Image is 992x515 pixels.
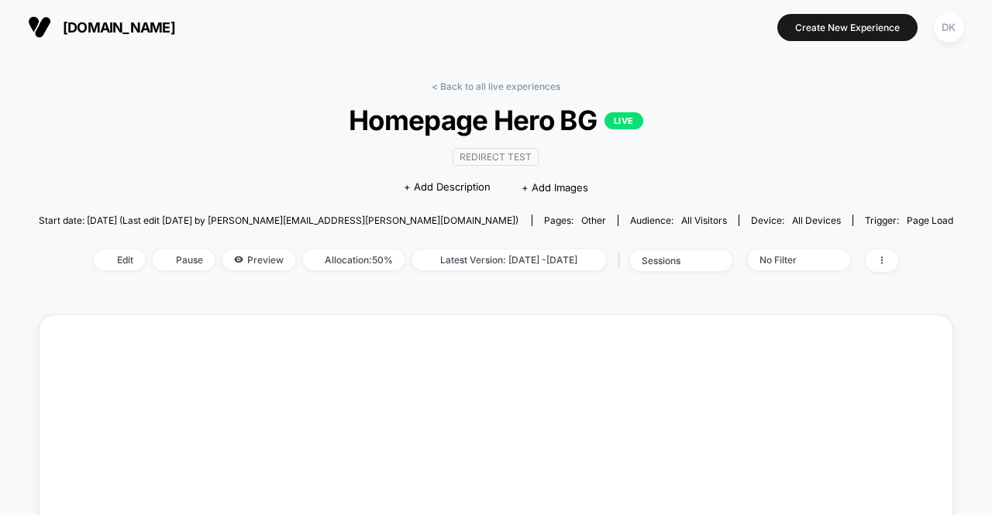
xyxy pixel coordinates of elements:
a: < Back to all live experiences [432,81,560,92]
button: Create New Experience [777,14,918,41]
span: Redirect Test [453,148,539,166]
span: + Add Images [522,181,588,194]
span: | [614,249,630,272]
span: Preview [222,249,295,270]
span: Latest Version: [DATE] - [DATE] [412,249,606,270]
p: LIVE [604,112,643,129]
span: Pause [153,249,215,270]
div: No Filter [759,254,821,266]
span: all devices [792,215,841,226]
div: DK [934,12,964,43]
button: DK [929,12,969,43]
span: [DOMAIN_NAME] [63,19,175,36]
span: Homepage Hero BG [84,104,908,136]
div: Audience: [630,215,727,226]
span: Start date: [DATE] (Last edit [DATE] by [PERSON_NAME][EMAIL_ADDRESS][PERSON_NAME][DOMAIN_NAME]) [39,215,518,226]
span: Allocation: 50% [303,249,405,270]
span: All Visitors [681,215,727,226]
div: Trigger: [865,215,953,226]
span: Device: [739,215,852,226]
img: Visually logo [28,15,51,39]
span: Edit [94,249,145,270]
span: + Add Description [404,180,491,195]
div: sessions [642,255,704,266]
span: other [581,215,606,226]
div: Pages: [544,215,606,226]
button: [DOMAIN_NAME] [23,15,180,39]
span: Page Load [907,215,953,226]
